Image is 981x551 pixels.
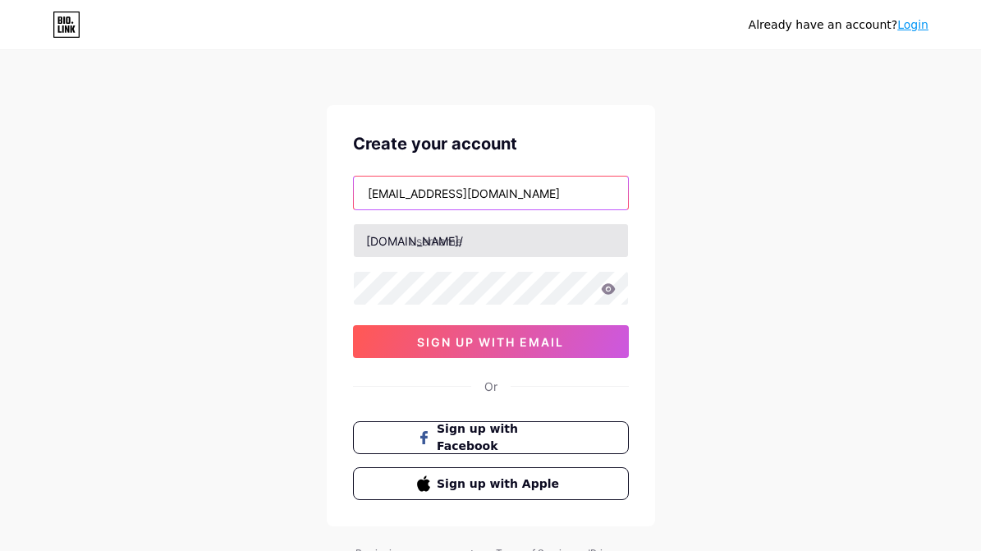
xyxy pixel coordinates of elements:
span: Sign up with Facebook [437,420,564,455]
a: Login [897,18,928,31]
button: sign up with email [353,325,629,358]
button: Sign up with Apple [353,467,629,500]
input: Email [354,177,628,209]
input: username [354,224,628,257]
div: Create your account [353,131,629,156]
span: Sign up with Apple [437,475,564,493]
span: sign up with email [417,335,564,349]
div: Already have an account? [749,16,928,34]
button: Sign up with Facebook [353,421,629,454]
div: Or [484,378,497,395]
div: [DOMAIN_NAME]/ [366,232,463,250]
